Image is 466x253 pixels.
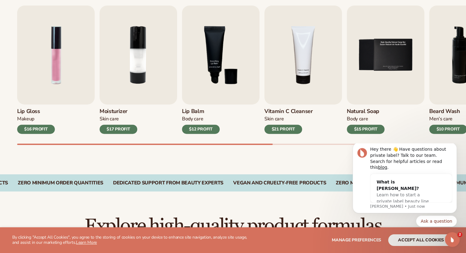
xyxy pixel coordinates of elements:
[457,232,462,237] span: 2
[27,60,109,66] p: Message from Lee, sent Just now
[336,180,421,186] div: Zero Minimum Order QuantitieS
[27,31,96,73] div: What is [PERSON_NAME]?Learn how to start a private label beauty line with [PERSON_NAME]
[35,21,44,26] a: blog
[100,108,137,115] h3: Moisturizer
[27,3,109,27] div: Hey there 👋 Have questions about private label? Talk to our team. Search for helpful articles or ...
[347,6,424,134] a: 5 / 9
[17,125,55,134] div: $16 PROFIT
[332,234,381,246] button: Manage preferences
[445,232,460,247] iframe: Intercom live chat
[27,3,109,59] div: Message content
[182,108,220,115] h3: Lip Balm
[264,125,302,134] div: $21 PROFIT
[264,108,313,115] h3: Vitamin C Cleanser
[17,6,95,134] a: 1 / 9
[343,143,466,230] iframe: Intercom notifications message
[113,180,223,186] div: DEDICATED SUPPORT FROM BEAUTY EXPERTS
[9,72,113,83] div: Quick reply options
[347,116,385,122] div: Body Care
[17,108,55,115] h3: Lip Gloss
[73,72,113,83] button: Quick reply: Ask a question
[12,235,254,245] p: By clicking "Accept All Cookies", you agree to the storing of cookies on your device to enhance s...
[17,216,449,236] h2: Explore high-quality product formulas
[100,6,177,134] a: 2 / 9
[100,125,137,134] div: $17 PROFIT
[33,49,85,67] span: Learn how to start a private label beauty line with [PERSON_NAME]
[347,125,385,134] div: $15 PROFIT
[264,6,342,134] a: 4 / 9
[14,5,24,14] img: Profile image for Lee
[100,116,137,122] div: Skin Care
[18,180,103,186] div: ZERO MINIMUM ORDER QUANTITIES
[17,116,55,122] div: Makeup
[182,125,220,134] div: $12 PROFIT
[332,237,381,243] span: Manage preferences
[33,36,90,48] div: What is [PERSON_NAME]?
[182,116,220,122] div: Body Care
[233,180,326,186] div: Vegan and Cruelty-Free Products
[388,234,454,246] button: accept all cookies
[76,240,97,245] a: Learn More
[347,108,385,115] h3: Natural Soap
[182,6,260,134] a: 3 / 9
[264,116,313,122] div: Skin Care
